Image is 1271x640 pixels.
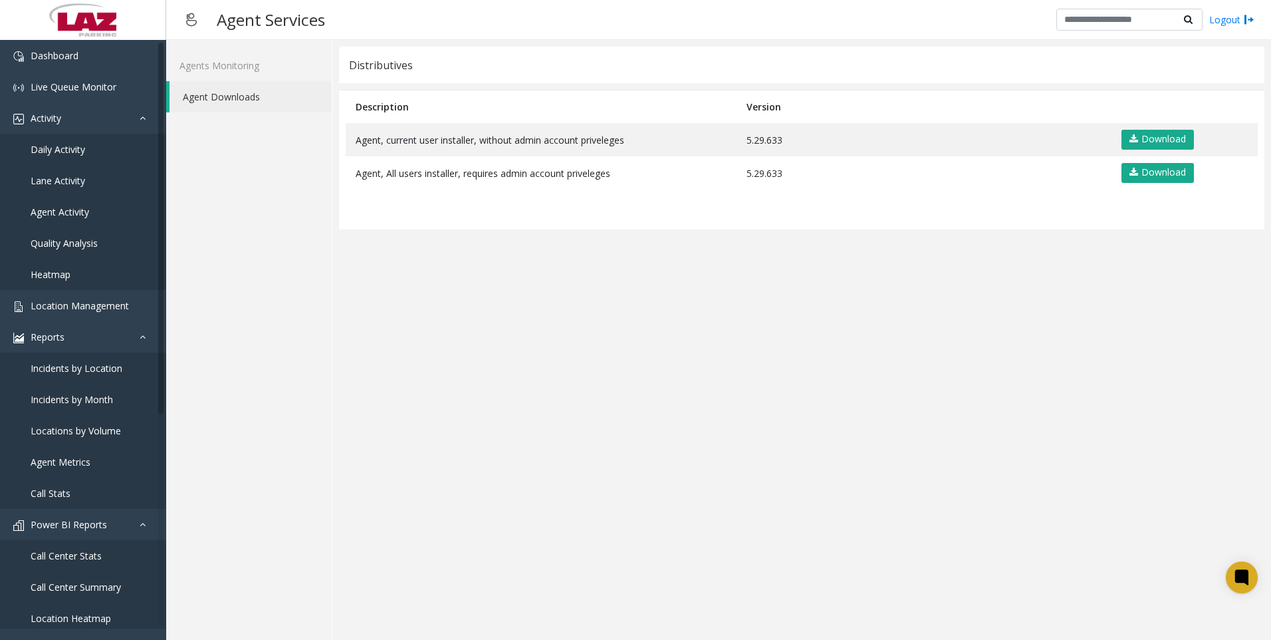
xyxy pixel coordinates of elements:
[737,156,1110,190] td: 5.29.633
[13,51,24,62] img: 'icon'
[13,520,24,531] img: 'icon'
[1209,13,1254,27] a: Logout
[31,331,64,343] span: Reports
[170,81,332,112] a: Agent Downloads
[179,3,203,36] img: pageIcon
[737,123,1110,156] td: 5.29.633
[737,90,1110,123] th: Version
[31,393,113,406] span: Incidents by Month
[31,424,121,437] span: Locations by Volume
[13,82,24,93] img: 'icon'
[13,301,24,312] img: 'icon'
[346,156,737,190] td: Agent, All users installer, requires admin account priveleges
[13,333,24,343] img: 'icon'
[31,49,78,62] span: Dashboard
[346,123,737,156] td: Agent, current user installer, without admin account priveleges
[166,50,332,81] a: Agents Monitoring
[31,550,102,562] span: Call Center Stats
[31,362,122,375] span: Incidents by Location
[31,581,121,593] span: Call Center Summary
[346,90,737,123] th: Description
[31,80,116,93] span: Live Queue Monitor
[1121,163,1194,183] a: Download
[31,237,98,249] span: Quality Analysis
[349,57,413,74] div: Distributives
[31,206,89,218] span: Agent Activity
[31,268,70,281] span: Heatmap
[31,299,129,312] span: Location Management
[31,112,61,124] span: Activity
[31,487,70,500] span: Call Stats
[1244,13,1254,27] img: logout
[1121,130,1194,150] a: Download
[31,518,107,531] span: Power BI Reports
[31,143,85,156] span: Daily Activity
[31,174,85,187] span: Lane Activity
[31,612,111,625] span: Location Heatmap
[210,3,332,36] h3: Agent Services
[13,114,24,124] img: 'icon'
[31,456,90,468] span: Agent Metrics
